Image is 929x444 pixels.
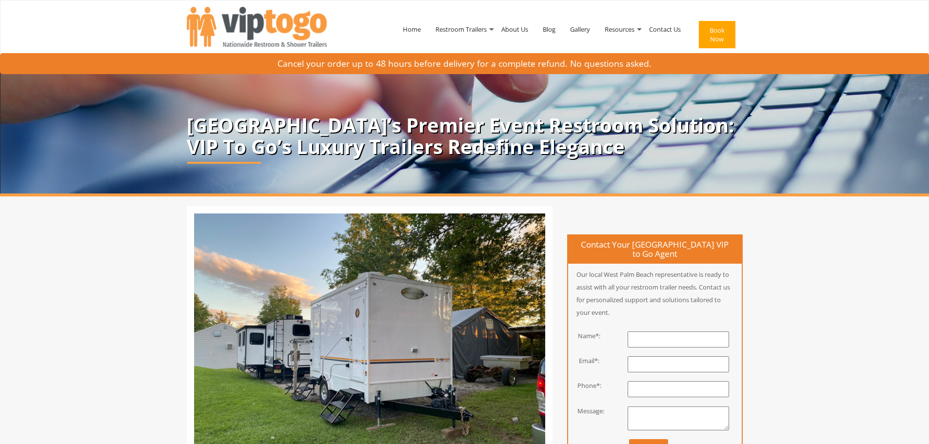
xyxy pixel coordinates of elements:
[563,4,597,55] a: Gallery
[642,4,688,55] a: Contact Us
[561,406,608,416] div: Message:
[561,331,608,341] div: Name*:
[699,21,735,48] button: Book Now
[568,268,742,319] p: Our local West Palm Beach representative is ready to assist with all your restroom trailer needs....
[535,4,563,55] a: Blog
[187,115,743,157] p: [GEOGRAPHIC_DATA]’s Premier Event Restroom Solution: VIP To Go’s Luxury Trailers Redefine Elegance
[187,7,327,47] img: VIPTOGO
[428,4,494,55] a: Restroom Trailers
[494,4,535,55] a: About Us
[597,4,642,55] a: Resources
[395,4,428,55] a: Home
[561,381,608,390] div: Phone*:
[568,235,742,264] h4: Contact Your [GEOGRAPHIC_DATA] VIP to Go Agent
[561,356,608,366] div: Email*:
[688,4,743,69] a: Book Now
